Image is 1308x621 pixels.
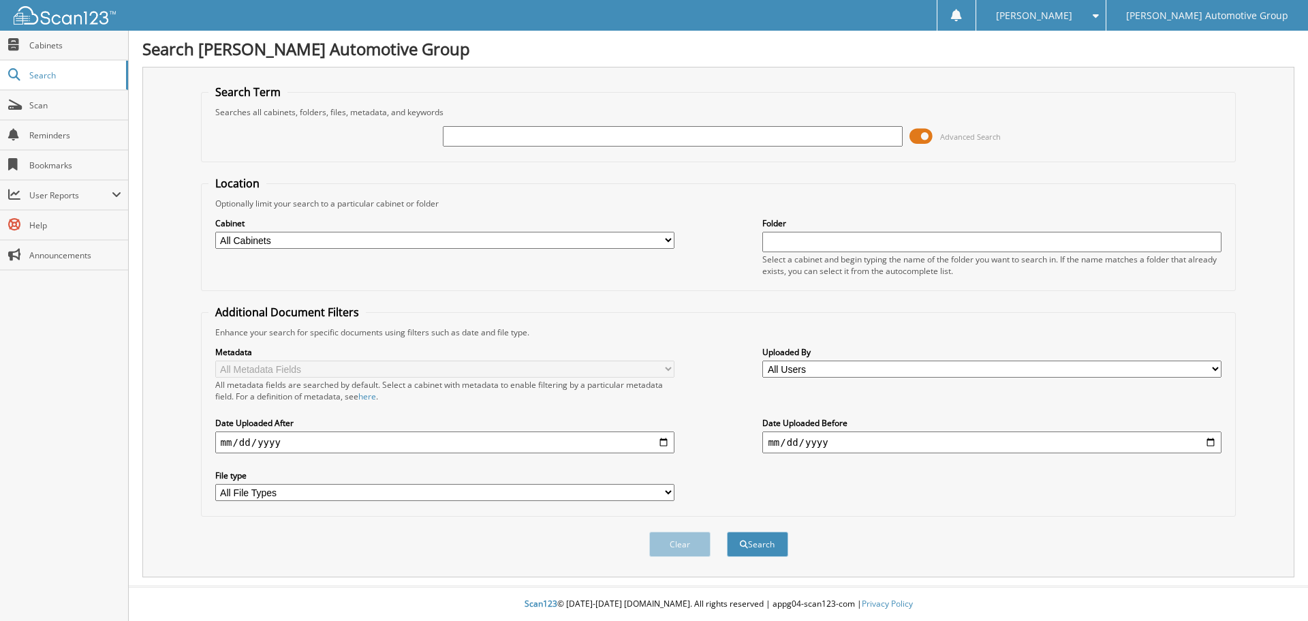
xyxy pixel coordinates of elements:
span: Help [29,219,121,231]
span: Cabinets [29,40,121,51]
span: [PERSON_NAME] [996,12,1072,20]
span: User Reports [29,190,112,201]
a: Privacy Policy [862,598,913,609]
span: Scan [29,100,121,111]
legend: Search Term [208,85,287,100]
span: [PERSON_NAME] Automotive Group [1126,12,1288,20]
span: Reminders [29,130,121,141]
img: scan123-logo-white.svg [14,6,116,25]
legend: Additional Document Filters [208,305,366,320]
input: end [762,431,1221,453]
div: © [DATE]-[DATE] [DOMAIN_NAME]. All rights reserved | appg04-scan123-com | [129,588,1308,621]
label: Uploaded By [762,346,1221,358]
span: Scan123 [525,598,557,609]
div: All metadata fields are searched by default. Select a cabinet with metadata to enable filtering b... [215,379,674,402]
label: Date Uploaded After [215,417,674,429]
button: Search [727,532,788,557]
div: Select a cabinet and begin typing the name of the folder you want to search in. If the name match... [762,254,1221,277]
span: Advanced Search [940,132,1001,142]
h1: Search [PERSON_NAME] Automotive Group [142,37,1294,60]
label: Cabinet [215,217,674,229]
label: Metadata [215,346,674,358]
div: Searches all cabinets, folders, files, metadata, and keywords [208,106,1229,118]
div: Enhance your search for specific documents using filters such as date and file type. [208,327,1229,338]
input: start [215,431,674,453]
span: Announcements [29,249,121,261]
span: Search [29,70,119,81]
iframe: Chat Widget [1240,556,1308,621]
label: File type [215,470,674,481]
button: Clear [649,532,711,557]
a: here [358,391,376,402]
span: Bookmarks [29,160,121,171]
label: Date Uploaded Before [762,417,1221,429]
label: Folder [762,217,1221,229]
legend: Location [208,176,266,191]
div: Optionally limit your search to a particular cabinet or folder [208,198,1229,209]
